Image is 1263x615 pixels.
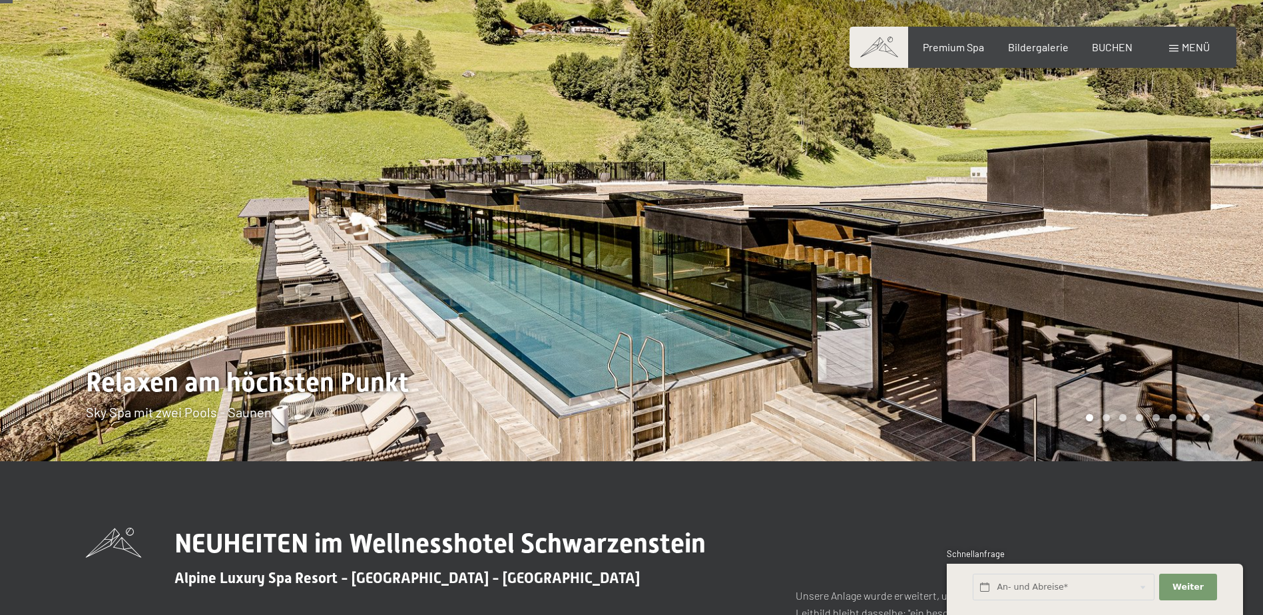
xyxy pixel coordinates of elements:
[1119,414,1127,421] div: Carousel Page 3
[1182,41,1210,53] span: Menü
[1092,41,1133,53] a: BUCHEN
[1008,41,1069,53] a: Bildergalerie
[174,528,706,559] span: NEUHEITEN im Wellnesshotel Schwarzenstein
[1103,414,1110,421] div: Carousel Page 2
[1086,414,1093,421] div: Carousel Page 1 (Current Slide)
[923,41,984,53] a: Premium Spa
[1159,574,1216,601] button: Weiter
[1169,414,1176,421] div: Carousel Page 6
[947,548,1005,559] span: Schnellanfrage
[1136,414,1143,421] div: Carousel Page 4
[1202,414,1210,421] div: Carousel Page 8
[1081,414,1210,421] div: Carousel Pagination
[1152,414,1160,421] div: Carousel Page 5
[1186,414,1193,421] div: Carousel Page 7
[1172,581,1204,593] span: Weiter
[174,570,640,586] span: Alpine Luxury Spa Resort - [GEOGRAPHIC_DATA] - [GEOGRAPHIC_DATA]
